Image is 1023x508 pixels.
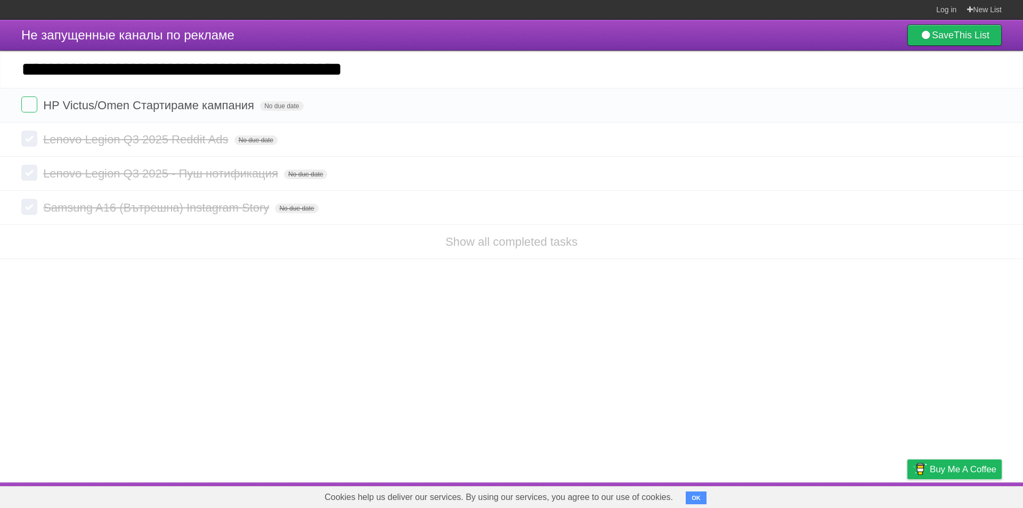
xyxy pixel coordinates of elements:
button: OK [686,491,707,504]
span: No due date [284,170,327,179]
a: Show all completed tasks [445,235,578,248]
label: Done [21,199,37,215]
span: Не запущенные каналы по рекламе [21,28,234,42]
span: HP Victus/Omen Стартираме кампания [43,99,257,112]
span: No due date [260,101,303,111]
span: Lenovo Legion Q3 2025 Reddit Ads [43,133,231,146]
span: Cookies help us deliver our services. By using our services, you agree to our use of cookies. [314,487,684,508]
a: Buy me a coffee [907,459,1002,479]
b: This List [954,30,989,41]
a: SaveThis List [907,25,1002,46]
img: Buy me a coffee [913,460,927,478]
a: Terms [857,485,881,505]
span: Lenovo Legion Q3 2025 - Пуш нотификация [43,167,281,180]
label: Done [21,165,37,181]
a: Developers [801,485,844,505]
label: Done [21,131,37,147]
span: No due date [234,135,278,145]
a: About [766,485,788,505]
a: Suggest a feature [935,485,1002,505]
span: Buy me a coffee [930,460,996,479]
label: Done [21,96,37,112]
span: Samsung A16 (Вътрешна) Instagram Story [43,201,272,214]
span: No due date [275,204,318,213]
a: Privacy [894,485,921,505]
